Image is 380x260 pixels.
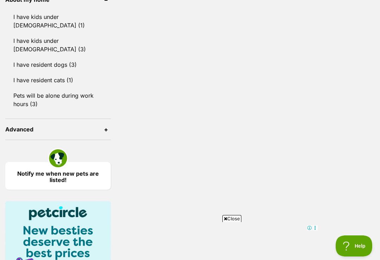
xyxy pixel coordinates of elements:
a: I have kids under [DEMOGRAPHIC_DATA] (1) [5,9,111,33]
span: Close [222,215,241,222]
a: I have resident dogs (3) [5,57,111,72]
a: Notify me when new pets are listed! [5,162,111,190]
a: I have resident cats (1) [5,73,111,87]
header: Advanced [5,126,111,132]
iframe: Advertisement [62,225,318,256]
a: Pets will be alone during work hours (3) [5,88,111,111]
iframe: Help Scout Beacon - Open [336,235,373,256]
a: I have kids under [DEMOGRAPHIC_DATA] (3) [5,33,111,57]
